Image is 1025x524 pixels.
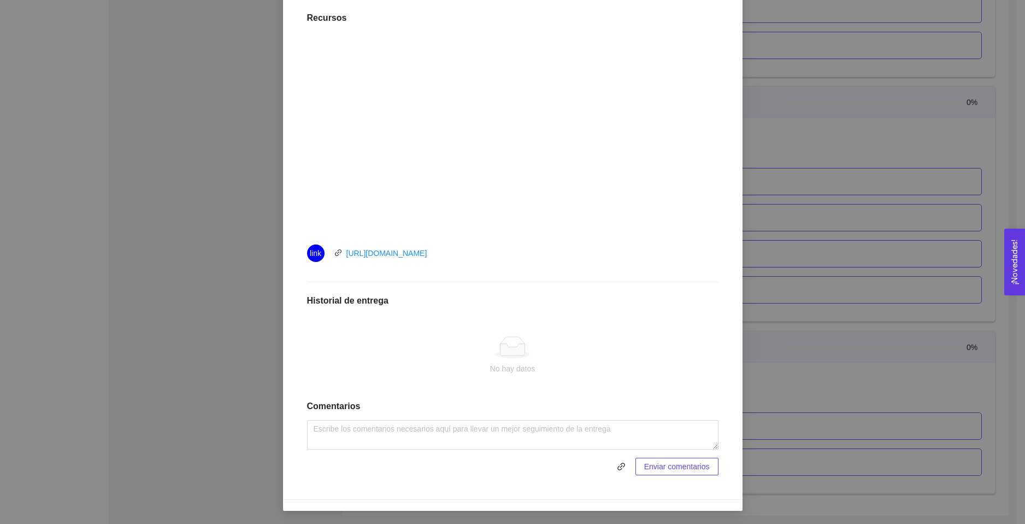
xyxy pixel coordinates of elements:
span: Enviar comentarios [644,461,710,473]
iframe: Margarita 01 [338,37,687,234]
div: No hay datos [316,363,710,375]
h1: Recursos [307,13,718,24]
button: Open Feedback Widget [1004,229,1025,295]
button: link [612,458,630,475]
h1: Historial de entrega [307,295,718,306]
span: link [334,249,342,257]
span: link [613,462,629,471]
span: link [310,244,321,262]
button: Enviar comentarios [635,458,718,475]
a: [URL][DOMAIN_NAME] [346,249,427,258]
h1: Comentarios [307,401,718,412]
